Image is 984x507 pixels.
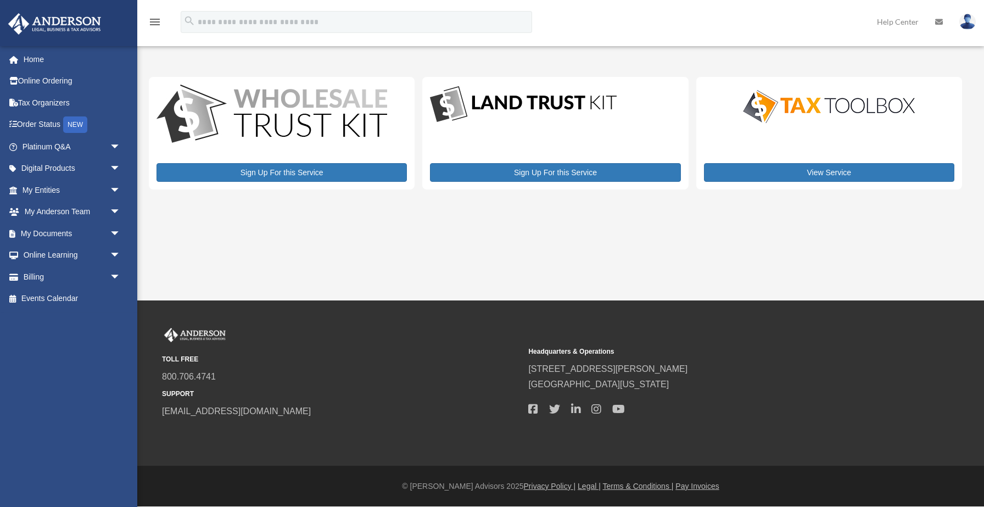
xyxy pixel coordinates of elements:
span: arrow_drop_down [110,222,132,245]
a: [EMAIL_ADDRESS][DOMAIN_NAME] [162,406,311,416]
a: [STREET_ADDRESS][PERSON_NAME] [528,364,687,374]
a: Order StatusNEW [8,114,137,136]
span: arrow_drop_down [110,179,132,202]
i: menu [148,15,161,29]
small: TOLL FREE [162,354,521,365]
a: Online Ordering [8,70,137,92]
a: Billingarrow_drop_down [8,266,137,288]
a: Terms & Conditions | [603,482,674,491]
img: Anderson Advisors Platinum Portal [162,328,228,342]
a: View Service [704,163,954,182]
a: Privacy Policy | [524,482,576,491]
a: [GEOGRAPHIC_DATA][US_STATE] [528,380,669,389]
span: arrow_drop_down [110,201,132,224]
a: Digital Productsarrow_drop_down [8,158,132,180]
div: NEW [63,116,87,133]
a: Legal | [578,482,601,491]
a: Sign Up For this Service [156,163,407,182]
span: arrow_drop_down [110,136,132,158]
span: arrow_drop_down [110,266,132,288]
small: Headquarters & Operations [528,346,887,358]
div: © [PERSON_NAME] Advisors 2025 [137,480,984,493]
img: Anderson Advisors Platinum Portal [5,13,104,35]
a: Tax Organizers [8,92,137,114]
a: My Entitiesarrow_drop_down [8,179,137,201]
span: arrow_drop_down [110,244,132,267]
a: My Documentsarrow_drop_down [8,222,137,244]
a: Pay Invoices [675,482,719,491]
small: SUPPORT [162,388,521,400]
a: Home [8,48,137,70]
a: Sign Up For this Service [430,163,680,182]
a: Events Calendar [8,288,137,310]
img: User Pic [959,14,976,30]
img: WS-Trust-Kit-lgo-1.jpg [156,85,387,146]
a: menu [148,19,161,29]
a: Platinum Q&Aarrow_drop_down [8,136,137,158]
img: LandTrust_lgo-1.jpg [430,85,617,125]
span: arrow_drop_down [110,158,132,180]
a: Online Learningarrow_drop_down [8,244,137,266]
a: 800.706.4741 [162,372,216,381]
i: search [183,15,195,27]
a: My Anderson Teamarrow_drop_down [8,201,137,223]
